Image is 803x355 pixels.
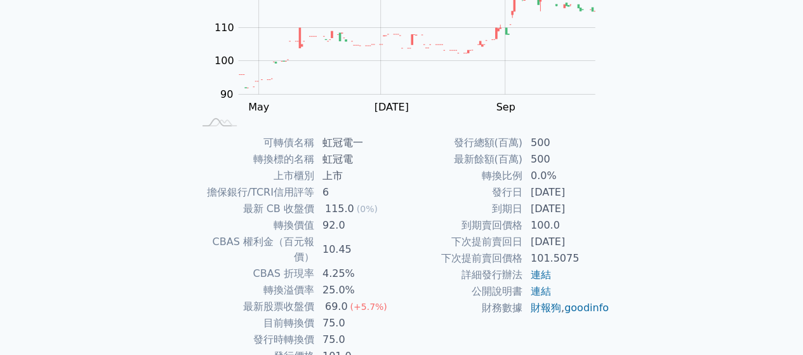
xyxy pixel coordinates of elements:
td: 公開說明書 [402,283,523,300]
td: 最新股票收盤價 [194,298,315,315]
td: CBAS 權利金（百元報價） [194,234,315,265]
td: 75.0 [315,315,402,332]
td: 10.45 [315,234,402,265]
td: 下次提前賣回價格 [402,250,523,267]
td: 下次提前賣回日 [402,234,523,250]
td: 可轉債名稱 [194,135,315,151]
div: 69.0 [322,299,350,314]
td: 擔保銀行/TCRI信用評等 [194,184,315,201]
td: 轉換比例 [402,168,523,184]
td: 轉換標的名稱 [194,151,315,168]
td: 發行總額(百萬) [402,135,523,151]
td: 0.0% [523,168,610,184]
td: 到期賣回價格 [402,217,523,234]
td: 虹冠電一 [315,135,402,151]
td: 轉換價值 [194,217,315,234]
span: (0%) [357,204,378,214]
td: 25.0% [315,282,402,298]
td: 詳細發行辦法 [402,267,523,283]
tspan: 110 [215,22,234,34]
span: (+5.7%) [350,302,387,312]
a: 財報狗 [531,302,561,314]
td: 最新 CB 收盤價 [194,201,315,217]
td: 財務數據 [402,300,523,316]
td: 最新餘額(百萬) [402,151,523,168]
tspan: Sep [496,101,515,113]
td: 100.0 [523,217,610,234]
a: goodinfo [564,302,609,314]
td: [DATE] [523,201,610,217]
tspan: May [248,101,269,113]
td: 92.0 [315,217,402,234]
tspan: 100 [215,55,234,67]
td: 101.5075 [523,250,610,267]
td: 發行時轉換價 [194,332,315,348]
td: 500 [523,151,610,168]
td: 虹冠電 [315,151,402,168]
td: 500 [523,135,610,151]
td: 上市櫃別 [194,168,315,184]
div: 115.0 [322,201,357,217]
td: 目前轉換價 [194,315,315,332]
tspan: 90 [220,88,233,100]
td: 6 [315,184,402,201]
a: 連結 [531,269,551,281]
td: [DATE] [523,184,610,201]
td: 4.25% [315,265,402,282]
td: , [523,300,610,316]
tspan: [DATE] [374,101,408,113]
td: 上市 [315,168,402,184]
a: 連結 [531,285,551,297]
td: 到期日 [402,201,523,217]
td: CBAS 折現率 [194,265,315,282]
td: 轉換溢價率 [194,282,315,298]
td: 75.0 [315,332,402,348]
td: [DATE] [523,234,610,250]
td: 發行日 [402,184,523,201]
